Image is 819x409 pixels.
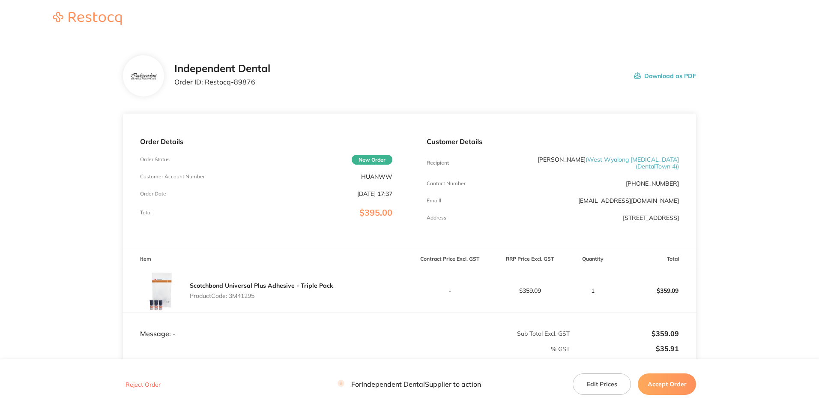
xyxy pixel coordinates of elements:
p: Customer Account Number [140,174,205,180]
th: Item [123,249,409,269]
p: Sub Total Excl. GST [410,330,570,337]
a: Scotchbond Universal Plus Adhesive - Triple Pack [190,282,333,289]
p: [PERSON_NAME] [511,156,679,170]
p: % GST [123,346,570,352]
span: $395.00 [359,207,392,218]
p: 1 [571,287,616,294]
p: Total [140,210,152,216]
button: Edit Prices [573,373,631,395]
p: Order Status [140,156,170,162]
p: [STREET_ADDRESS] [623,214,679,221]
p: HUANWW [361,173,392,180]
img: NnB0Nmh5bw [140,269,183,312]
button: Reject Order [123,381,163,388]
p: [DATE] 17:37 [357,190,392,197]
p: Contact Number [427,180,466,186]
img: Restocq logo [45,12,130,25]
span: New Order [352,155,392,165]
th: Contract Price Excl. GST [409,249,490,269]
p: Order ID: Restocq- 89876 [174,78,270,86]
td: Message: - [123,313,409,338]
a: [EMAIL_ADDRESS][DOMAIN_NAME] [578,197,679,204]
p: Address [427,215,446,221]
p: Emaill [427,198,441,204]
button: Accept Order [638,373,696,395]
img: bzV5Y2k1dA [129,72,157,81]
p: [PHONE_NUMBER] [626,180,679,187]
button: Download as PDF [634,63,696,89]
p: $359.09 [571,330,679,337]
th: Quantity [570,249,616,269]
p: $35.91 [571,345,679,352]
p: $359.09 [616,280,696,301]
p: Order Details [140,138,392,145]
th: RRP Price Excl. GST [490,249,570,269]
a: Restocq logo [45,12,130,26]
p: Customer Details [427,138,679,145]
th: Total [616,249,696,269]
p: Recipient [427,160,449,166]
p: - [410,287,489,294]
p: Order Date [140,191,166,197]
p: $359.09 [490,287,569,294]
h2: Independent Dental [174,63,270,75]
span: ( West Wyalong [MEDICAL_DATA] (DentalTown 4) ) [586,156,679,170]
p: Product Code: 3M41295 [190,292,333,299]
p: For Independent Dental Supplier to action [338,380,481,388]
